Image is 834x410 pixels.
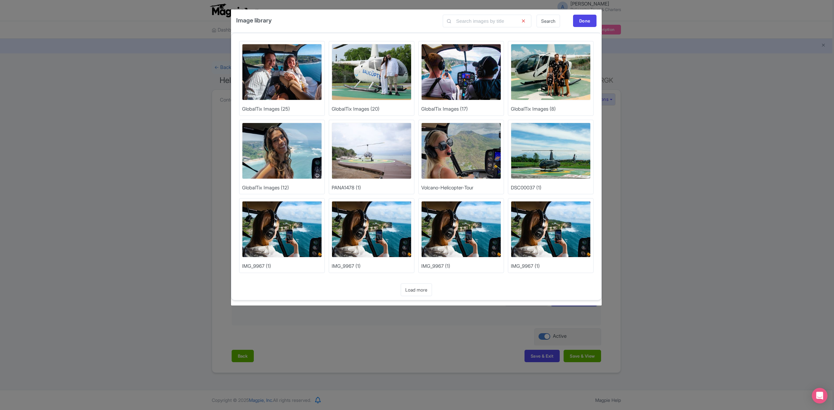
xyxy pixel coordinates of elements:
[511,263,540,270] div: IMG_9967 (1)
[242,123,322,179] img: GlobalTix_Images_12_d8pz6s.jpg
[242,201,322,257] img: mhtgipz8sesbdrea6lzg.jpg
[511,184,541,192] div: DSC00037 (1)
[573,15,597,27] div: Done
[812,388,827,403] div: Open Intercom Messenger
[421,184,473,192] div: Volcano-Helicopter-Tour
[537,15,560,27] a: Search
[511,44,591,100] img: GlobalTix_Images_8_n9tmvd.jpg
[511,123,591,179] img: cyr3nzynwljgxdwm7t8b.jpg
[332,123,411,179] img: mhekl8cmhxzjgeoarsnd.jpg
[401,283,432,296] a: Load more
[242,105,290,113] div: GlobalTix Images (25)
[332,105,380,113] div: GlobalTix Images (20)
[511,201,591,257] img: qsfyydbmurlutdxw8dpc.jpg
[421,201,501,257] img: cmfiqmg3xf4voan8gxgq.jpg
[421,44,501,100] img: GlobalTix_Images_17_co3bjh.jpg
[242,184,289,192] div: GlobalTix Images (12)
[443,15,531,27] input: Search images by title
[332,44,411,100] img: GlobalTix_Images_20_jq04oq.jpg
[332,184,361,192] div: PANA1478 (1)
[332,201,411,257] img: j9pn7m3rhgpoqdtzg9c4.jpg
[421,263,450,270] div: IMG_9967 (1)
[421,123,501,179] img: vwlyaeolhbzyr4no8adb.jpg
[242,263,271,270] div: IMG_9967 (1)
[332,263,361,270] div: IMG_9967 (1)
[511,105,556,113] div: GlobalTix Images (8)
[242,44,322,100] img: GlobalTix_Images_25_ochzxy.jpg
[236,15,272,26] h4: Image library
[421,105,468,113] div: GlobalTix Images (17)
